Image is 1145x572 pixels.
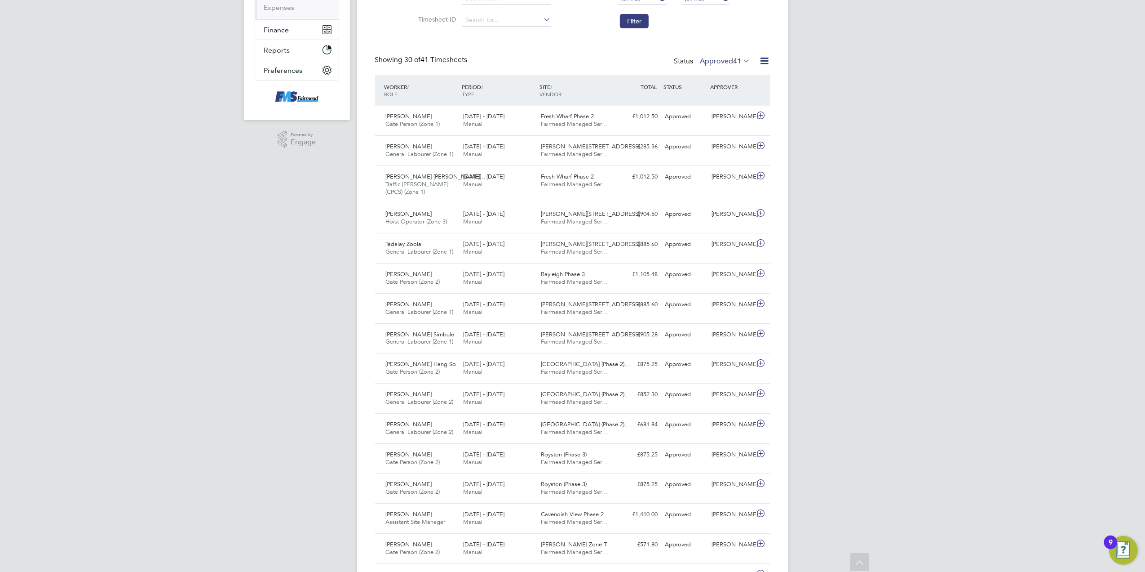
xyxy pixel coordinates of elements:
a: Powered byEngage [278,131,316,148]
span: [DATE] - [DATE] [463,360,504,368]
div: PERIOD [460,79,537,102]
span: Manual [463,278,482,286]
span: Manual [463,218,482,225]
div: £1,012.50 [615,170,662,184]
span: [DATE] - [DATE] [463,270,504,278]
button: Filter [620,14,649,28]
div: Approved [662,139,708,154]
span: / [550,83,552,90]
div: £1,105.48 [615,267,662,282]
div: [PERSON_NAME] [708,447,755,462]
span: Manual [463,398,482,406]
div: [PERSON_NAME] [708,357,755,372]
div: £875.25 [615,447,662,462]
span: VENDOR [539,90,561,98]
span: Fairmead Managed Ser… [541,150,608,158]
div: £285.36 [615,139,662,154]
span: Manual [463,180,482,188]
span: Royston (Phase 3) [541,451,587,458]
span: Fresh Wharf Phase 2 [541,112,594,120]
span: [DATE] - [DATE] [463,420,504,428]
span: [DATE] - [DATE] [463,510,504,518]
img: f-mead-logo-retina.png [273,89,321,104]
div: [PERSON_NAME] [708,237,755,252]
span: Manual [463,248,482,255]
span: Manual [463,150,482,158]
span: General Labourer (Zone 1) [386,338,454,345]
span: [PERSON_NAME] [386,541,432,548]
span: Fairmead Managed Ser… [541,548,608,556]
span: [PERSON_NAME] Simbule [386,331,455,338]
div: £1,012.50 [615,109,662,124]
div: WORKER [382,79,460,102]
span: [PERSON_NAME][STREET_ADDRESS] [541,300,640,308]
div: 9 [1109,542,1113,554]
span: Powered by [291,131,316,139]
span: [PERSON_NAME] [386,510,432,518]
div: Approved [662,237,708,252]
span: Manual [463,548,482,556]
a: Go to home page [255,89,339,104]
span: Fairmead Managed Ser… [541,398,608,406]
div: [PERSON_NAME] [708,327,755,342]
label: Timesheet ID [416,15,456,23]
div: Approved [662,357,708,372]
span: [PERSON_NAME] [386,480,432,488]
div: [PERSON_NAME] [708,537,755,552]
span: Preferences [264,66,303,75]
div: £885.60 [615,297,662,312]
div: Approved [662,327,708,342]
span: Rayleigh Phase 3 [541,270,585,278]
span: Royston (Phase 3) [541,480,587,488]
span: Fairmead Managed Ser… [541,308,608,316]
span: [PERSON_NAME][STREET_ADDRESS] [541,331,640,338]
div: [PERSON_NAME] [708,477,755,492]
span: Manual [463,338,482,345]
button: Finance [255,20,339,40]
div: [PERSON_NAME] [708,387,755,402]
span: [DATE] - [DATE] [463,331,504,338]
div: [PERSON_NAME] [708,507,755,522]
div: [PERSON_NAME] [708,139,755,154]
span: Fresh Wharf Phase 2 [541,173,594,180]
div: £1,410.00 [615,507,662,522]
span: Finance [264,26,289,34]
div: £885.60 [615,237,662,252]
input: Search for... [462,14,551,27]
span: [PERSON_NAME] [386,270,432,278]
span: General Labourer (Zone 1) [386,150,454,158]
span: Fairmead Managed Ser… [541,428,608,436]
div: [PERSON_NAME] [708,267,755,282]
div: Approved [662,297,708,312]
span: [PERSON_NAME] [386,143,432,150]
div: Approved [662,387,708,402]
div: £875.25 [615,357,662,372]
span: General Labourer (Zone 2) [386,398,454,406]
span: 30 of [405,55,421,64]
div: SITE [537,79,615,102]
span: Fairmead Managed Ser… [541,518,608,526]
div: Showing [375,55,469,65]
div: £681.84 [615,417,662,432]
button: Open Resource Center, 9 new notifications [1109,536,1138,565]
span: Manual [463,368,482,375]
span: Manual [463,428,482,436]
span: Fairmead Managed Ser… [541,338,608,345]
span: [DATE] - [DATE] [463,451,504,458]
div: £904.50 [615,207,662,222]
span: TYPE [462,90,474,98]
span: ROLE [385,90,398,98]
div: STATUS [662,79,708,95]
span: Fairmead Managed Ser… [541,278,608,286]
span: Fairmead Managed Ser… [541,218,608,225]
label: Approved [700,57,751,66]
span: Fairmead Managed Ser… [541,458,608,466]
div: £905.28 [615,327,662,342]
span: [DATE] - [DATE] [463,173,504,180]
a: Expenses [264,3,295,12]
div: £852.30 [615,387,662,402]
span: [DATE] - [DATE] [463,541,504,548]
span: [PERSON_NAME] [386,451,432,458]
div: £875.25 [615,477,662,492]
span: [PERSON_NAME] [386,420,432,428]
